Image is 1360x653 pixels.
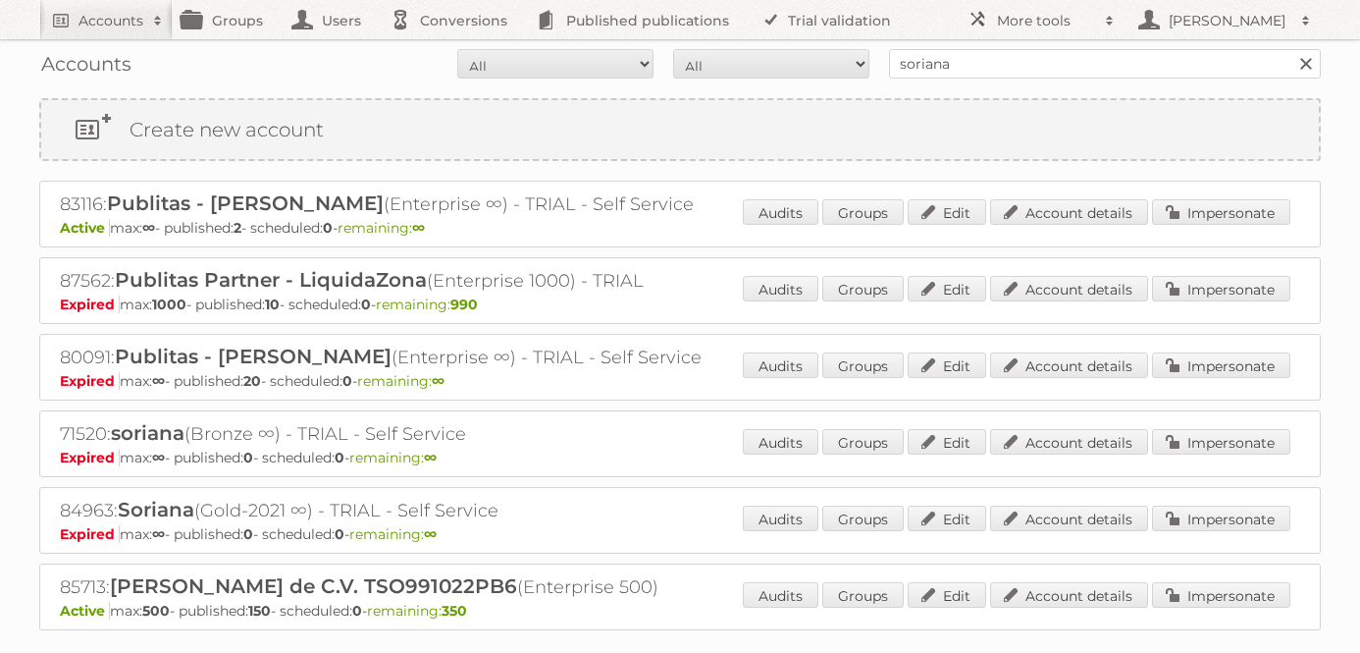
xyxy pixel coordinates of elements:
strong: 0 [342,372,352,390]
a: Account details [990,506,1148,531]
strong: ∞ [152,449,165,466]
a: Groups [822,353,904,378]
strong: 20 [243,372,261,390]
span: Expired [60,449,120,466]
p: max: - published: - scheduled: - [60,219,1300,237]
a: Account details [990,353,1148,378]
strong: 0 [335,525,344,543]
a: Account details [990,276,1148,301]
span: Active [60,602,110,620]
a: Impersonate [1152,582,1290,608]
strong: ∞ [424,525,437,543]
a: Account details [990,429,1148,455]
span: Expired [60,372,120,390]
span: remaining: [338,219,425,237]
a: Impersonate [1152,353,1290,378]
span: Publitas Partner - LiquidaZona [115,268,427,292]
strong: 0 [243,525,253,543]
h2: 87562: (Enterprise 1000) - TRIAL [60,268,747,294]
a: Edit [908,276,986,301]
a: Groups [822,429,904,455]
a: Edit [908,199,986,225]
strong: ∞ [142,219,155,237]
strong: 150 [248,602,271,620]
strong: 500 [142,602,170,620]
strong: ∞ [152,372,165,390]
a: Impersonate [1152,199,1290,225]
strong: 10 [265,296,280,313]
a: Groups [822,582,904,608]
strong: 1000 [152,296,186,313]
a: Groups [822,506,904,531]
h2: More tools [997,11,1095,30]
a: Audits [743,276,818,301]
strong: ∞ [412,219,425,237]
p: max: - published: - scheduled: - [60,602,1300,620]
h2: 84963: (Gold-2021 ∞) - TRIAL - Self Service [60,498,747,523]
a: Account details [990,582,1148,608]
span: Soriana [118,498,194,521]
h2: Accounts [78,11,143,30]
a: Impersonate [1152,276,1290,301]
a: Audits [743,429,818,455]
strong: 2 [234,219,241,237]
p: max: - published: - scheduled: - [60,449,1300,466]
a: Groups [822,276,904,301]
strong: ∞ [432,372,445,390]
a: Account details [990,199,1148,225]
p: max: - published: - scheduled: - [60,372,1300,390]
span: soriana [111,421,184,445]
h2: 80091: (Enterprise ∞) - TRIAL - Self Service [60,345,747,370]
strong: ∞ [152,525,165,543]
a: Audits [743,506,818,531]
span: remaining: [349,449,437,466]
a: Audits [743,353,818,378]
a: Impersonate [1152,506,1290,531]
span: Publitas - [PERSON_NAME] [107,191,384,215]
strong: 0 [335,449,344,466]
a: Create new account [41,100,1319,159]
a: Edit [908,506,986,531]
span: remaining: [349,525,437,543]
h2: 71520: (Bronze ∞) - TRIAL - Self Service [60,421,747,447]
strong: 0 [243,449,253,466]
strong: 0 [323,219,333,237]
span: remaining: [367,602,467,620]
a: Groups [822,199,904,225]
a: Edit [908,429,986,455]
a: Audits [743,582,818,608]
span: Publitas - [PERSON_NAME] [115,345,392,368]
h2: 83116: (Enterprise ∞) - TRIAL - Self Service [60,191,747,217]
strong: 350 [442,602,467,620]
span: remaining: [357,372,445,390]
h2: [PERSON_NAME] [1164,11,1291,30]
span: Active [60,219,110,237]
span: Expired [60,296,120,313]
strong: 0 [361,296,371,313]
strong: 0 [352,602,362,620]
strong: 990 [450,296,478,313]
p: max: - published: - scheduled: - [60,296,1300,313]
a: Edit [908,582,986,608]
p: max: - published: - scheduled: - [60,525,1300,543]
strong: ∞ [424,449,437,466]
span: Expired [60,525,120,543]
a: Audits [743,199,818,225]
h2: 85713: (Enterprise 500) [60,574,747,600]
a: Edit [908,353,986,378]
span: remaining: [376,296,478,313]
a: Impersonate [1152,429,1290,455]
span: [PERSON_NAME] de C.V. TSO991022PB6 [110,574,517,598]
